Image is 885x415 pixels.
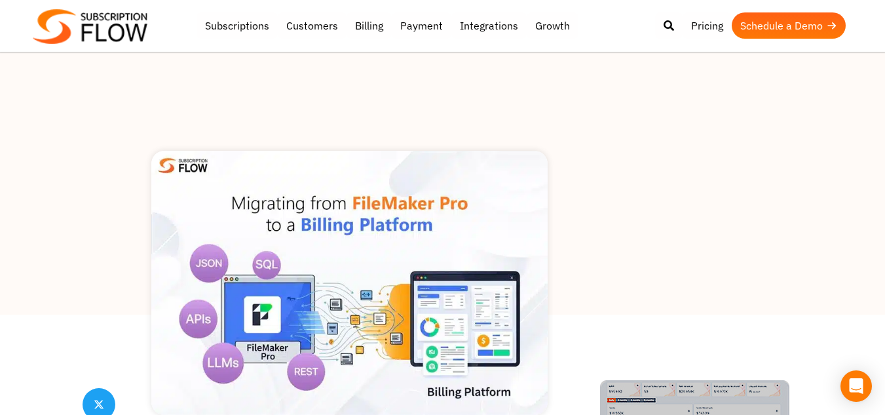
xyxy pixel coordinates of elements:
[840,370,872,402] div: Open Intercom Messenger
[732,12,846,39] a: Schedule a Demo
[151,151,548,415] img: Migrating from FileMaker Pro to a Billing Platform
[197,12,278,39] a: Subscriptions
[33,9,147,44] img: Subscriptionflow
[683,12,732,39] a: Pricing
[392,12,451,39] a: Payment
[527,12,578,39] a: Growth
[451,12,527,39] a: Integrations
[347,12,392,39] a: Billing
[278,12,347,39] a: Customers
